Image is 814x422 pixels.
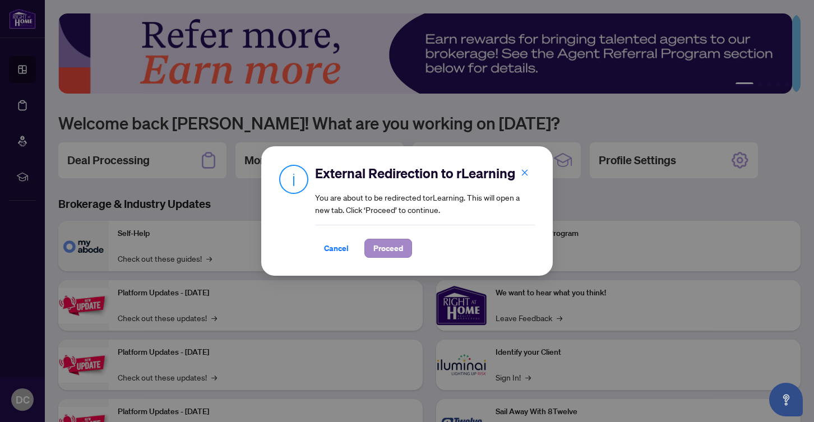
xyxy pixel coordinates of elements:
button: Proceed [364,239,412,258]
button: Open asap [769,383,803,416]
img: Info Icon [279,164,308,194]
div: You are about to be redirected to rLearning . This will open a new tab. Click ‘Proceed’ to continue. [315,164,535,258]
span: Cancel [324,239,349,257]
span: close [521,169,529,177]
h2: External Redirection to rLearning [315,164,535,182]
button: Cancel [315,239,358,258]
span: Proceed [373,239,403,257]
